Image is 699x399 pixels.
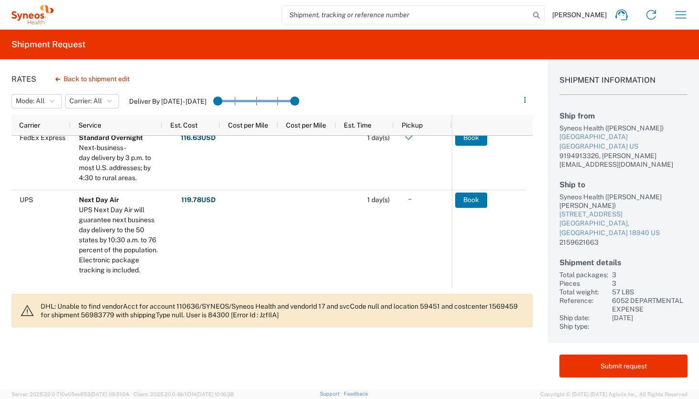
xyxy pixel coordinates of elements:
b: Standard Overnight [79,134,143,141]
div: Ship type: [559,322,608,331]
h1: Shipment Information [559,75,688,95]
h2: Shipment Request [11,39,86,50]
div: Total packages: [559,270,608,279]
span: [PERSON_NAME] [552,11,607,19]
h2: Shipment details [559,258,688,267]
span: 1 day(s) [367,134,390,141]
strong: 116.63 USD [181,133,216,142]
span: UPS [20,196,33,204]
strong: 119.78 USD [181,195,216,205]
a: [STREET_ADDRESS][GEOGRAPHIC_DATA], [GEOGRAPHIC_DATA] 18940 US [559,210,688,238]
button: Back to shipment edit [48,71,137,87]
button: Mode: All [11,94,62,108]
span: Est. Time [344,121,371,129]
h2: Ship from [559,111,688,120]
div: [DATE] [612,313,688,322]
div: 6052 DEPARTMENTAL EXPENSE [612,296,688,313]
label: Deliver By [DATE] - [DATE] [129,97,207,106]
div: [GEOGRAPHIC_DATA] [559,132,688,142]
span: Cost per Mile [228,121,268,129]
input: Shipment, tracking or reference number [282,6,530,24]
div: UPS Next Day Air will guarantee next business day delivery to the 50 states by 10:30 a.m. to 76 p... [79,205,158,275]
div: Total weight: [559,288,608,296]
div: 57 LBS [612,288,688,296]
div: [GEOGRAPHIC_DATA] US [559,142,688,151]
button: Book [455,193,487,208]
h2: Ship to [559,180,688,189]
button: Submit request [559,355,688,377]
span: Service [78,121,101,129]
div: 2159621663 [559,238,688,247]
span: Carrier: All [69,97,102,106]
div: Next-business-day delivery by 3 p.m. to most U.S. addresses; by 4:30 to rural areas. [79,143,158,183]
b: Next Day Air [79,196,119,204]
span: [DATE] 10:16:38 [197,391,234,397]
p: DHL: Unable to find vendorAcct for account 110636/SYNEOS/Syneos Health and vendorId 17 and svcCod... [41,302,524,319]
span: Client: 2025.20.0-8b113f4 [133,391,234,397]
span: Cost per Mile [286,121,326,129]
a: Support [320,391,344,397]
div: Reference: [559,296,608,313]
div: 3 [612,270,688,279]
div: 3 [612,279,688,288]
span: [DATE] 09:51:04 [90,391,129,397]
span: Server: 2025.20.0-710e05ee653 [11,391,129,397]
span: Pickup [402,121,423,129]
div: Syneos Health ([PERSON_NAME]) [559,124,688,132]
div: [GEOGRAPHIC_DATA], [GEOGRAPHIC_DATA] 18940 US [559,219,688,237]
a: [GEOGRAPHIC_DATA][GEOGRAPHIC_DATA] US [559,132,688,151]
span: 1 day(s) [367,196,390,204]
span: Mode: All [16,97,44,106]
div: Pieces [559,279,608,288]
span: FedEx Express [20,134,66,141]
h1: Rates [11,75,36,84]
button: Book [455,130,487,146]
span: Copyright © [DATE]-[DATE] Agistix Inc., All Rights Reserved [540,390,688,399]
a: Feedback [344,391,368,397]
div: 9194913326, [PERSON_NAME][EMAIL_ADDRESS][DOMAIN_NAME] [559,151,688,169]
span: Est. Cost [170,121,197,129]
div: Syneos Health ([PERSON_NAME] [PERSON_NAME]) [559,193,688,210]
button: Carrier: All [65,94,119,108]
div: [STREET_ADDRESS] [559,210,688,219]
div: Ship date: [559,313,608,322]
button: 119.78USD [181,193,216,208]
span: Carrier [19,121,40,129]
button: 116.63USD [180,130,216,146]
